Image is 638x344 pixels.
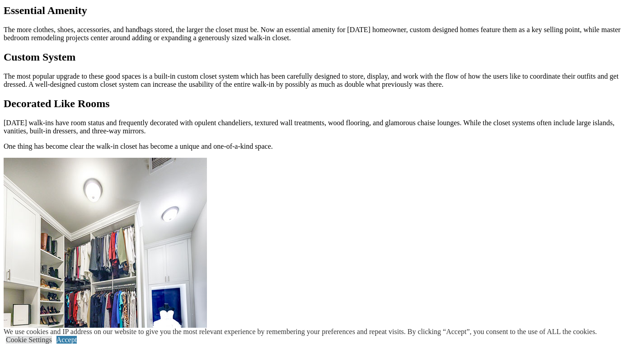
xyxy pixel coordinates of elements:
[4,72,634,89] p: The most popular upgrade to these good spaces is a built-in custom closet system which has been c...
[4,51,634,63] h2: Custom System
[4,26,634,42] p: The more clothes, shoes, accessories, and handbags stored, the larger the closet must be. Now an ...
[4,5,634,17] h2: Essential Amenity
[4,142,634,151] p: One thing has become clear the walk-in closet has become a unique and one-of-a-kind space.
[6,336,52,344] a: Cookie Settings
[4,328,597,336] div: We use cookies and IP address on our website to give you the most relevant experience by remember...
[4,98,634,110] h2: Decorated Like Rooms
[4,119,634,135] p: [DATE] walk-ins have room status and frequently decorated with opulent chandeliers, textured wall...
[56,336,77,344] a: Accept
